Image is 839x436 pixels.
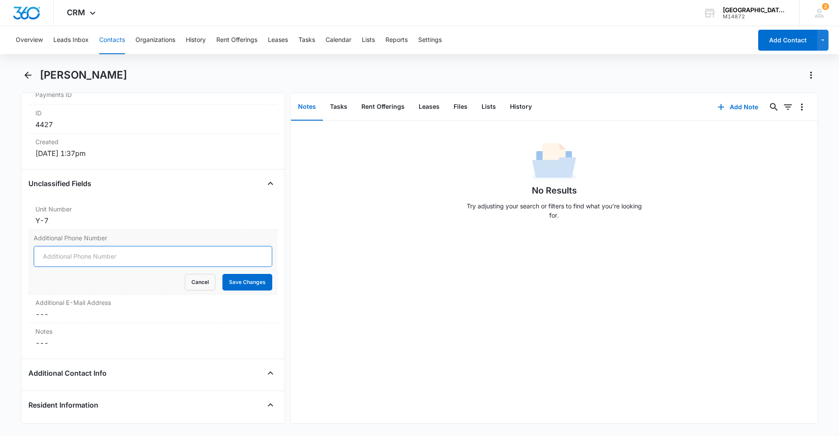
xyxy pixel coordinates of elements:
button: Leases [268,26,288,54]
div: Additional E-Mail Address--- [28,294,277,323]
button: Contacts [99,26,125,54]
div: notifications count [822,3,829,10]
button: Tasks [298,26,315,54]
button: Tasks [323,93,354,121]
dd: [DATE] 1:37pm [35,148,270,159]
button: History [186,26,206,54]
button: Calendar [326,26,351,54]
button: Rent Offerings [354,93,412,121]
input: Additional Phone Number [34,246,272,267]
button: Files [447,93,475,121]
label: Additional E-Mail Address [35,298,270,307]
button: Save Changes [222,274,272,291]
label: Notes [35,327,270,336]
button: Actions [804,68,818,82]
button: Leases [412,93,447,121]
button: Close [263,366,277,380]
label: Unit Number [35,204,270,214]
button: Notes [291,93,323,121]
button: Close [263,398,277,412]
button: Close [263,176,277,190]
dd: --- [35,338,270,348]
dt: ID [35,108,270,118]
div: Payments ID [28,85,277,105]
button: Leads Inbox [53,26,89,54]
button: Add Note [709,97,767,118]
button: History [503,93,539,121]
button: Back [21,68,35,82]
button: Reports [385,26,408,54]
div: account id [723,14,787,20]
button: Search... [767,100,781,114]
button: Organizations [135,26,175,54]
div: account name [723,7,787,14]
button: Cancel [185,274,215,291]
dd: 4427 [35,119,270,130]
button: Settings [418,26,442,54]
p: Try adjusting your search or filters to find what you’re looking for. [462,201,646,220]
img: No Data [532,140,576,184]
div: Unit NumberY-7 [28,201,277,230]
button: Rent Offerings [216,26,257,54]
button: Overflow Menu [795,100,809,114]
span: CRM [67,8,85,17]
div: Notes--- [28,323,277,352]
button: Lists [475,93,503,121]
button: Add Contact [758,30,817,51]
h4: Unclassified Fields [28,178,91,189]
div: ID4427 [28,105,277,134]
button: Filters [781,100,795,114]
div: Y-7 [35,215,270,226]
button: Lists [362,26,375,54]
h1: No Results [532,184,577,197]
dt: Payments ID [35,90,94,99]
label: Additional Phone Number [34,233,272,242]
h4: Resident Information [28,400,98,410]
dd: --- [35,309,270,319]
h4: Additional Contact Info [28,368,107,378]
dt: Created [35,137,270,146]
div: Created[DATE] 1:37pm [28,134,277,162]
span: 2 [822,3,829,10]
h1: [PERSON_NAME] [40,69,127,82]
button: Overview [16,26,43,54]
